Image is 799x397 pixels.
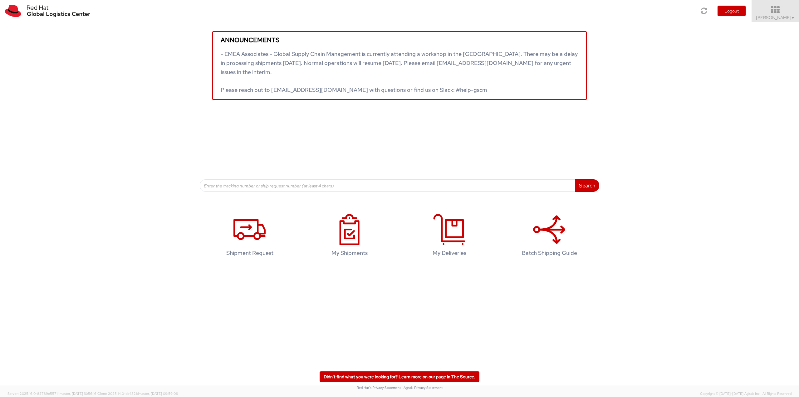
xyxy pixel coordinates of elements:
a: Batch Shipping Guide [502,207,596,266]
input: Enter the tracking number or ship request number (at least 4 chars) [200,179,575,192]
h4: Batch Shipping Guide [509,250,590,256]
span: Client: 2025.14.0-db4321d [97,391,178,396]
span: Server: 2025.16.0-82789e55714 [7,391,96,396]
h4: My Deliveries [409,250,490,256]
span: [PERSON_NAME] [756,15,795,20]
button: Search [575,179,599,192]
span: master, [DATE] 10:56:16 [60,391,96,396]
h4: My Shipments [309,250,390,256]
span: ▼ [791,15,795,20]
h5: Announcements [221,37,578,43]
a: My Shipments [303,207,396,266]
span: Copyright © [DATE]-[DATE] Agistix Inc., All Rights Reserved [700,391,792,396]
a: Shipment Request [203,207,297,266]
img: rh-logistics-00dfa346123c4ec078e1.svg [5,5,90,17]
a: Red Hat's Privacy Statement [357,385,401,390]
a: Announcements - EMEA Associates - Global Supply Chain Management is currently attending a worksho... [212,31,587,100]
h4: Shipment Request [209,250,290,256]
button: Logout [718,6,746,16]
a: Didn't find what you were looking for? Learn more on our page in The Source. [320,371,479,382]
a: My Deliveries [403,207,496,266]
span: - EMEA Associates - Global Supply Chain Management is currently attending a workshop in the [GEOG... [221,50,578,93]
span: master, [DATE] 09:59:06 [139,391,178,396]
a: | Agistix Privacy Statement [402,385,443,390]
